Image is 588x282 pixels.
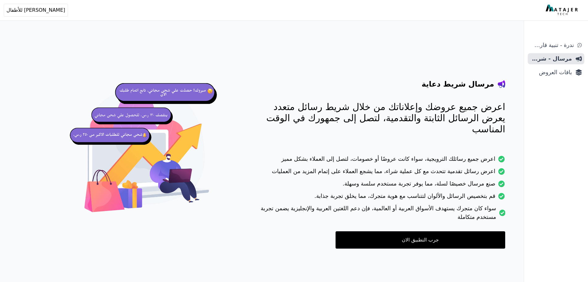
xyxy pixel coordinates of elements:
img: MatajerTech Logo [546,5,579,16]
h4: مرسال شريط دعاية [422,79,494,89]
li: صنع مرسال خصيصًا لسلة، مما يوفر تجربة مستخدم سلسة وسهلة. [251,179,505,192]
li: سواء كان متجرك يستهدف الأسواق العربية أو العالمية، فإن دعم اللغتين العربية والإنجليزية يضمن تجربة... [251,204,505,225]
span: مرسال - شريط دعاية [530,54,572,63]
span: ندرة - تنبية قارب علي النفاذ [530,41,574,49]
span: [PERSON_NAME] للأطفال [6,6,65,14]
img: hero [68,74,226,233]
p: اعرض جميع عروضك وإعلاناتك من خلال شريط رسائل متعدد يعرض الرسائل الثابتة والتقدمية، لتصل إلى جمهور... [251,101,505,135]
li: قم بتخصيص الرسائل والألوان لتتناسب مع هوية متجرك، مما يخلق تجربة جذابة. [251,192,505,204]
button: [PERSON_NAME] للأطفال [4,4,68,17]
li: اعرض جميع رسائلك الترويجية، سواء كانت عروضًا أو خصومات، لتصل إلى العملاء بشكل مميز [251,155,505,167]
span: باقات العروض [530,68,572,77]
li: اعرض رسائل تقدمية تتحدث مع كل عملية شراء، مما يشجع العملاء على إتمام المزيد من العمليات [251,167,505,179]
a: جرب التطبيق الان [336,231,505,249]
